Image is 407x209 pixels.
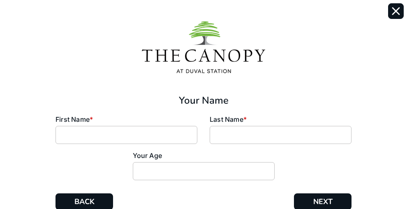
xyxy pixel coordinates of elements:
span: First Name [55,115,90,123]
span: Your Age [133,151,162,160]
button: Close [388,3,404,19]
span: Last Name [210,115,243,123]
img: 6a35d6f1-c7f3-4a0d-96a9-d43f141a7d39.png [142,21,265,74]
div: Your Name [55,93,351,108]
